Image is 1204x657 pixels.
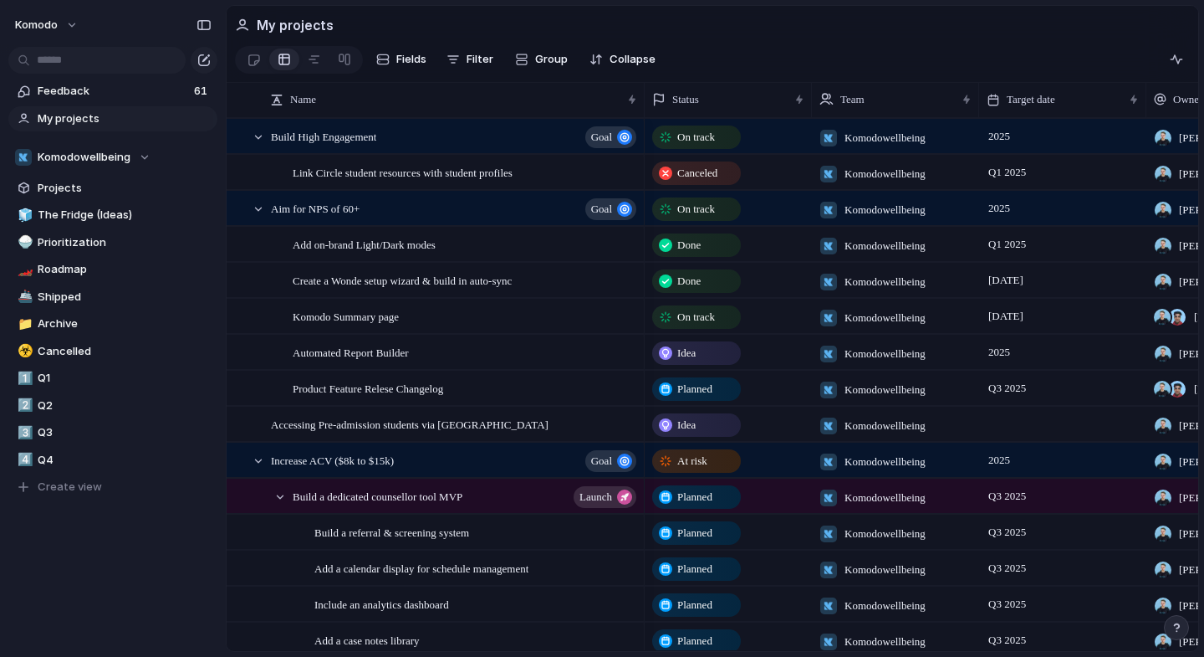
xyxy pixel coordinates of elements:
[844,598,926,614] span: Komodowellbeing
[8,366,217,391] a: 1️⃣Q1
[677,165,717,182] span: Canceled
[610,51,656,68] span: Collapse
[8,448,217,473] a: 4️⃣Q4
[370,46,433,73] button: Fields
[314,558,528,577] span: Add a calendar display for schedule management
[18,369,29,388] div: 1️⃣
[38,316,212,332] span: Archive
[8,475,217,500] button: Create view
[15,316,32,332] button: 📁
[844,382,926,398] span: Komodowellbeing
[38,424,212,441] span: Q3
[15,207,32,223] button: 🧊
[984,234,1030,254] span: Q1 2025
[844,238,926,254] span: Komodowellbeing
[1007,91,1055,108] span: Target date
[18,341,29,361] div: ☣️
[677,597,712,613] span: Planned
[18,206,29,225] div: 🧊
[467,51,493,68] span: Filter
[844,310,926,326] span: Komodowellbeing
[984,162,1030,182] span: Q1 2025
[18,396,29,415] div: 2️⃣
[8,79,217,104] a: Feedback61
[293,486,462,506] span: Build a dedicated counsellor tool MVP
[8,176,217,201] a: Projects
[677,201,715,218] span: On track
[984,198,1014,218] span: 2025
[18,315,29,334] div: 📁
[8,257,217,282] a: 🏎️Roadmap
[293,234,436,254] span: Add on-brand Light/Dark modes
[18,233,29,252] div: 🍚
[677,489,712,506] span: Planned
[984,630,1030,650] span: Q3 2025
[8,106,217,131] a: My projects
[271,126,376,146] span: Build High Engagement
[844,346,926,362] span: Komodowellbeing
[293,162,513,182] span: Link Circle student resources with student profiles
[844,130,926,146] span: Komodowellbeing
[18,450,29,470] div: 4️⃣
[844,202,926,218] span: Komodowellbeing
[314,522,469,542] span: Build a referral & screening system
[18,423,29,443] div: 3️⃣
[38,398,212,414] span: Q2
[15,17,58,33] span: Komodo
[15,398,32,414] button: 2️⃣
[984,450,1014,470] span: 2025
[677,237,701,254] span: Done
[984,522,1030,542] span: Q3 2025
[8,203,217,228] div: 🧊The Fridge (Ideas)
[984,594,1030,614] span: Q3 2025
[15,370,32,387] button: 1️⃣
[293,270,512,290] span: Create a Wonde setup wizard & build in auto-sync
[15,452,32,469] button: 4️⃣
[8,339,217,364] a: ☣️Cancelled
[314,594,449,613] span: Include an analytics dashboard
[15,343,32,360] button: ☣️
[8,145,217,170] button: Komodowellbeing
[38,149,130,166] span: Komodowellbeing
[844,418,926,434] span: Komodowellbeing
[8,230,217,255] div: 🍚Prioritization
[677,273,701,290] span: Done
[15,289,32,305] button: 🚢
[840,91,865,108] span: Team
[984,270,1028,290] span: [DATE]
[677,525,712,542] span: Planned
[844,274,926,290] span: Komodowellbeing
[591,126,612,149] span: goal
[38,343,212,360] span: Cancelled
[257,15,334,35] h2: My projects
[38,234,212,251] span: Prioritization
[844,526,926,542] span: Komodowellbeing
[672,91,699,108] span: Status
[677,345,696,362] span: Idea
[8,420,217,445] div: 3️⃣Q3
[38,207,212,223] span: The Fridge (Ideas)
[8,12,87,38] button: Komodo
[844,562,926,578] span: Komodowellbeing
[677,453,707,470] span: At risk
[18,260,29,280] div: 🏎️
[290,91,316,108] span: Name
[293,342,409,362] span: Automated Report Builder
[591,449,612,473] span: goal
[440,46,500,73] button: Filter
[677,381,712,398] span: Planned
[8,393,217,418] a: 2️⃣Q2
[844,490,926,506] span: Komodowellbeing
[38,261,212,278] span: Roadmap
[8,285,217,310] a: 🚢Shipped
[585,198,636,220] button: goal
[583,46,662,73] button: Collapse
[8,311,217,336] a: 📁Archive
[15,261,32,278] button: 🏎️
